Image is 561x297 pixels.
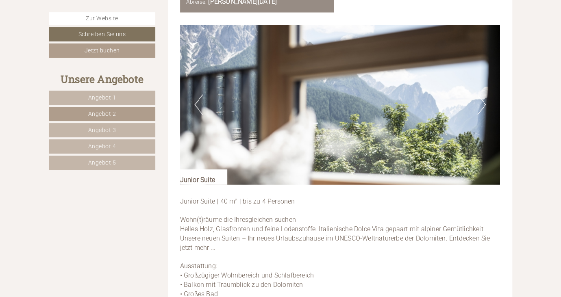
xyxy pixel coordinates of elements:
[88,111,116,117] span: Angebot 2
[49,12,155,25] a: Zur Website
[49,72,155,87] div: Unsere Angebote
[88,94,116,101] span: Angebot 1
[7,22,135,47] div: Guten Tag, wie können wir Ihnen helfen?
[180,25,500,185] img: image
[49,43,155,58] a: Jetzt buchen
[88,127,116,133] span: Angebot 3
[146,7,174,20] div: [DATE]
[477,95,486,115] button: Next
[194,95,203,115] button: Previous
[275,214,320,228] button: Senden
[88,143,116,150] span: Angebot 4
[88,159,116,166] span: Angebot 5
[13,40,130,46] small: 09:36
[13,24,130,30] div: Hotel Simpaty
[49,27,155,41] a: Schreiben Sie uns
[180,169,227,185] div: Junior Suite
